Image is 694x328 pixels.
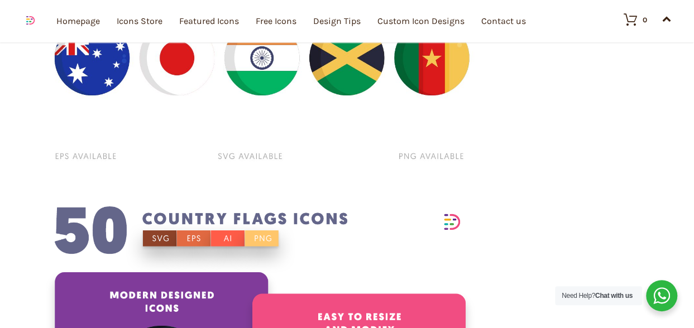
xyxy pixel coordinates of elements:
[562,292,633,300] span: Need Help?
[643,16,647,23] div: 0
[612,13,647,26] a: 0
[595,292,633,300] strong: Chat with us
